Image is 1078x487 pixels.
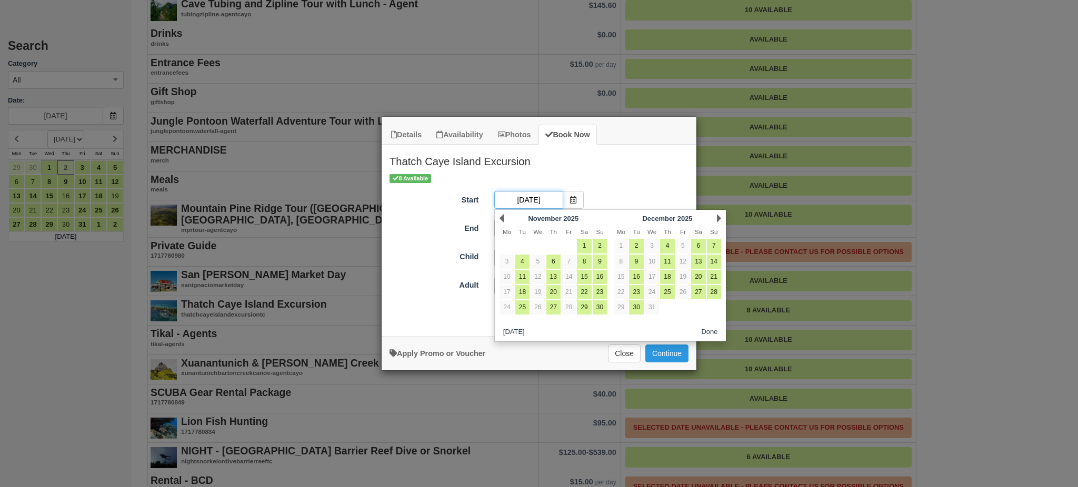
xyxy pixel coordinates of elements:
[562,285,576,299] a: 21
[691,270,705,284] a: 20
[707,285,721,299] a: 28
[531,255,545,269] a: 5
[382,248,486,262] label: Child
[645,300,659,314] a: 31
[608,344,641,362] button: Close
[633,228,640,235] span: Tuesday
[566,228,572,235] span: Friday
[499,326,528,339] button: [DATE]
[614,255,628,269] a: 8
[691,255,705,269] a: 13
[660,255,674,269] a: 11
[500,214,504,222] a: Prev
[629,239,643,253] a: 2
[614,239,628,253] a: 1
[500,255,514,269] a: 3
[546,270,561,284] a: 13
[491,125,538,145] a: Photos
[691,285,705,299] a: 27
[531,300,545,314] a: 26
[382,145,696,330] div: Item Modal
[390,174,431,183] span: 8 Available
[577,255,591,269] a: 8
[577,285,591,299] a: 22
[581,228,588,235] span: Saturday
[577,239,591,253] a: 1
[546,255,561,269] a: 6
[519,228,526,235] span: Tuesday
[533,228,542,235] span: Wednesday
[500,270,514,284] a: 10
[614,300,628,314] a: 29
[645,344,688,362] button: Add to Booking
[676,239,690,253] a: 5
[647,228,656,235] span: Wednesday
[500,285,514,299] a: 17
[562,270,576,284] a: 14
[707,239,721,253] a: 7
[550,228,557,235] span: Thursday
[390,349,485,358] a: Apply Voucher
[642,215,675,222] span: December
[515,285,530,299] a: 18
[676,255,690,269] a: 12
[697,326,722,339] button: Done
[563,215,578,222] span: 2025
[593,255,607,269] a: 9
[676,270,690,284] a: 19
[382,219,486,234] label: End
[614,285,628,299] a: 22
[617,228,625,235] span: Monday
[384,125,428,145] a: Details
[528,215,561,222] span: November
[695,228,702,235] span: Saturday
[677,215,693,222] span: 2025
[676,285,690,299] a: 26
[593,285,607,299] a: 23
[577,300,591,314] a: 29
[645,239,659,253] a: 3
[629,285,643,299] a: 23
[660,270,674,284] a: 18
[645,270,659,284] a: 17
[660,285,674,299] a: 25
[660,239,674,253] a: 4
[515,255,530,269] a: 4
[717,214,721,222] a: Next
[596,228,603,235] span: Sunday
[382,276,486,291] label: Adult
[664,228,671,235] span: Thursday
[707,255,721,269] a: 14
[707,270,721,284] a: 21
[531,270,545,284] a: 12
[500,300,514,314] a: 24
[593,300,607,314] a: 30
[629,255,643,269] a: 9
[430,125,490,145] a: Availability
[645,285,659,299] a: 24
[562,300,576,314] a: 28
[503,228,511,235] span: Monday
[614,270,628,284] a: 15
[546,285,561,299] a: 20
[593,270,607,284] a: 16
[593,239,607,253] a: 2
[546,300,561,314] a: 27
[531,285,545,299] a: 19
[645,255,659,269] a: 10
[691,239,705,253] a: 6
[538,125,596,145] a: Book Now
[382,145,696,172] h2: Thatch Caye Island Excursion
[680,228,686,235] span: Friday
[629,270,643,284] a: 16
[710,228,717,235] span: Sunday
[562,255,576,269] a: 7
[577,270,591,284] a: 15
[382,191,486,206] label: Start
[515,270,530,284] a: 11
[515,300,530,314] a: 25
[629,300,643,314] a: 30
